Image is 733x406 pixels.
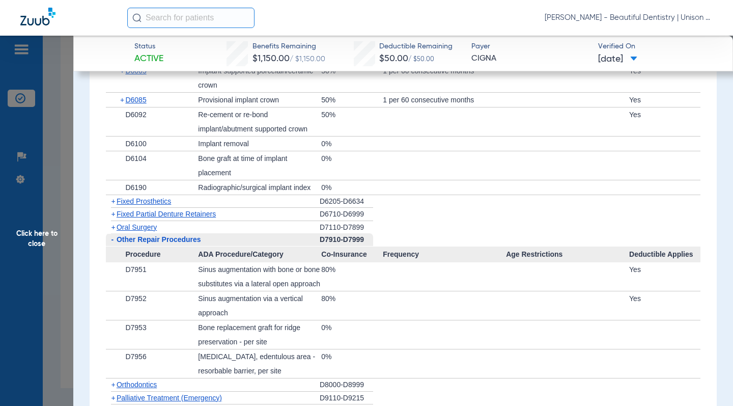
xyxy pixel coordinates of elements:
span: D7953 [125,323,146,332]
div: D6205-D6634 [320,195,373,208]
div: 0% [321,349,383,378]
div: D7110-D7899 [320,221,373,234]
div: 0% [321,137,383,151]
span: Oral Surgery [117,223,157,231]
span: D7956 [125,353,146,361]
div: 50% [321,107,383,136]
span: D6092 [125,111,146,119]
span: + [111,210,115,218]
span: Age Restrictions [506,247,629,263]
span: / $1,150.00 [290,56,325,63]
span: Palliative Treatment (Emergency) [117,394,222,402]
span: + [111,381,115,389]
div: Sinus augmentation via a vertical approach [198,291,321,320]
div: Yes [629,262,700,291]
img: Zuub Logo [20,8,55,25]
div: 80% [321,291,383,320]
div: 50% [321,93,383,107]
span: Benefits Remaining [252,41,325,52]
span: Deductible Remaining [379,41,453,52]
div: 0% [321,180,383,195]
div: D8000-D8999 [320,378,373,392]
span: Other Repair Procedures [117,235,201,243]
span: D7951 [125,265,146,274]
iframe: Chat Widget [682,357,733,406]
div: 0% [321,320,383,349]
div: Yes [629,107,700,136]
img: Search Icon [132,13,142,22]
span: + [111,223,115,231]
div: D9110-D9215 [320,392,373,405]
span: [PERSON_NAME] - Beautiful Dentistry | Unison Dental Group [545,13,713,23]
div: Bone graft at time of implant placement [198,151,321,180]
div: Implant removal [198,137,321,151]
span: + [120,93,126,107]
span: Frequency [383,247,506,263]
div: Implant supported porcelain/ceramic crown [198,64,321,92]
span: Active [134,52,163,65]
div: 1 per 60 consecutive months [383,64,506,92]
span: + [111,197,115,205]
input: Search for patients [127,8,255,28]
span: $50.00 [379,54,408,63]
div: Yes [629,64,700,92]
div: Bone replacement graft for ridge preservation - per site [198,320,321,349]
span: Deductible Applies [629,247,700,263]
div: [MEDICAL_DATA], edentulous area - resorbable barrier, per site [198,349,321,378]
div: Re-cement or re-bond implant/abutment supported crown [198,107,321,136]
span: $1,150.00 [252,54,290,63]
span: - [111,235,114,243]
span: D6085 [125,96,146,104]
span: Orthodontics [117,381,157,389]
span: Procedure [106,247,198,263]
span: D6065 [125,67,146,75]
span: D6100 [125,140,146,148]
span: CIGNA [471,52,589,65]
span: D6190 [125,183,146,192]
div: 50% [321,64,383,92]
span: Fixed Partial Denture Retainers [117,210,216,218]
span: + [111,394,115,402]
span: ADA Procedure/Category [198,247,321,263]
div: Provisional implant crown [198,93,321,107]
span: Verified On [598,41,716,52]
div: Radiographic/surgical implant index [198,180,321,195]
div: 80% [321,262,383,291]
span: Status [134,41,163,52]
div: Sinus augmentation with bone or bone substitutes via a lateral open approach [198,262,321,291]
span: Co-Insurance [321,247,383,263]
span: D6104 [125,154,146,163]
div: D7910-D7999 [320,233,373,247]
span: Payer [471,41,589,52]
span: Fixed Prosthetics [117,197,171,205]
span: D7952 [125,294,146,303]
div: Yes [629,291,700,320]
div: Yes [629,93,700,107]
span: / $50.00 [408,57,434,63]
span: [DATE] [598,53,637,66]
div: 1 per 60 consecutive months [383,93,506,107]
div: D6710-D6999 [320,208,373,221]
div: 0% [321,151,383,180]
